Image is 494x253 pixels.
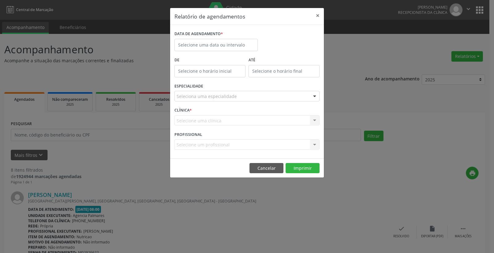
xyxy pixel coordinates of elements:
label: DATA DE AGENDAMENTO [174,29,223,39]
button: Close [312,8,324,23]
span: Seleciona uma especialidade [177,93,237,100]
label: De [174,55,245,65]
label: ESPECIALIDADE [174,82,203,91]
button: Cancelar [249,163,283,173]
input: Selecione o horário inicial [174,65,245,77]
button: Imprimir [286,163,320,173]
label: ATÉ [249,55,320,65]
label: CLÍNICA [174,106,192,115]
h5: Relatório de agendamentos [174,12,245,20]
label: PROFISSIONAL [174,130,202,139]
input: Selecione uma data ou intervalo [174,39,258,51]
input: Selecione o horário final [249,65,320,77]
